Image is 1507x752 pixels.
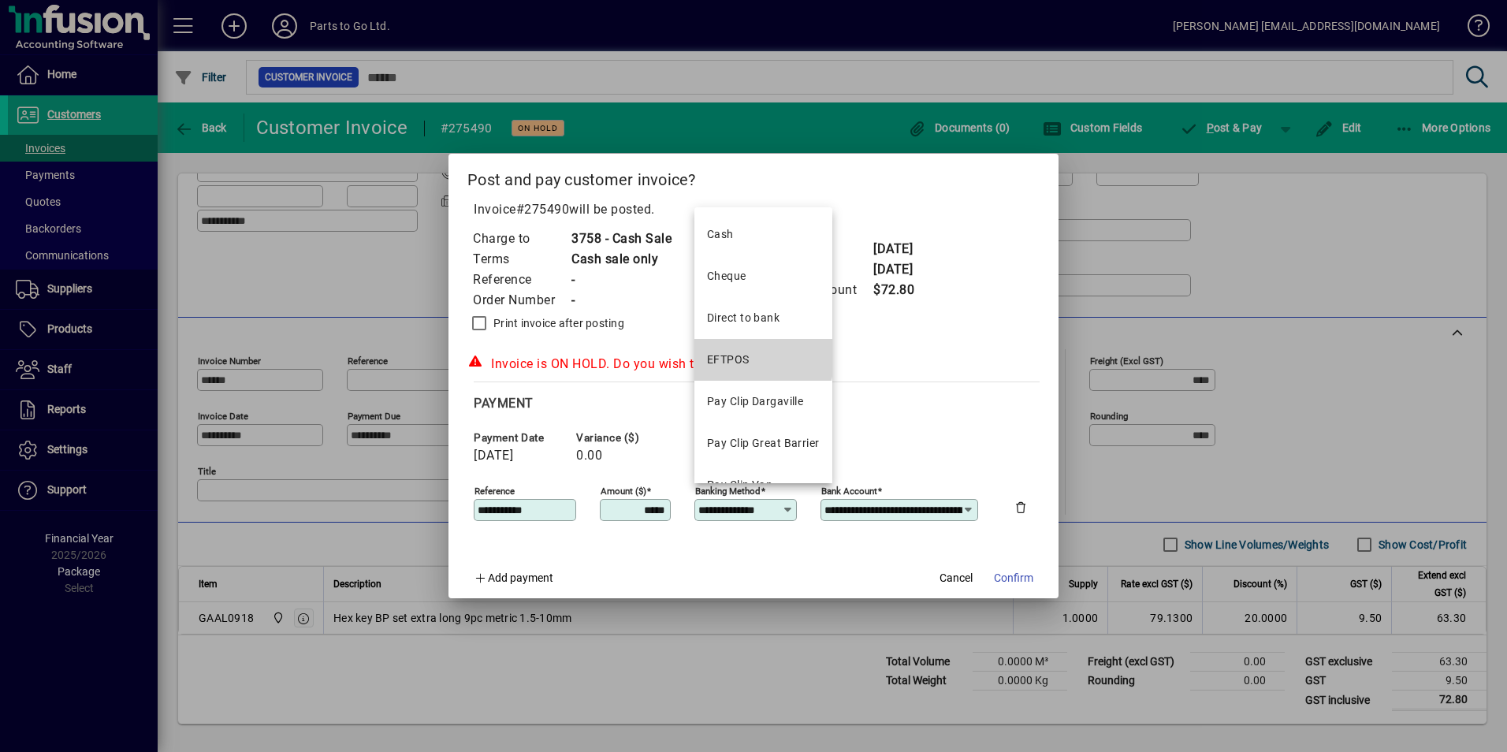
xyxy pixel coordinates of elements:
[576,432,671,444] span: Variance ($)
[467,564,560,592] button: Add payment
[707,435,820,452] div: Pay Clip Great Barrier
[873,239,936,259] td: [DATE]
[694,297,832,339] mat-option: Direct to bank
[467,200,1040,219] p: Invoice will be posted .
[694,214,832,255] mat-option: Cash
[694,381,832,423] mat-option: Pay Clip Dargaville
[707,477,772,493] div: Pay Clip Van
[695,486,761,497] mat-label: Banking method
[707,226,734,243] div: Cash
[694,423,832,464] mat-option: Pay Clip Great Barrier
[994,570,1033,586] span: Confirm
[516,202,570,217] span: #275490
[931,564,981,592] button: Cancel
[571,290,672,311] td: -
[694,255,832,297] mat-option: Cheque
[474,486,515,497] mat-label: Reference
[707,393,803,410] div: Pay Clip Dargaville
[707,310,780,326] div: Direct to bank
[571,229,672,249] td: 3758 - Cash Sale
[472,249,571,270] td: Terms
[821,486,877,497] mat-label: Bank Account
[694,464,832,506] mat-option: Pay Clip Van
[694,339,832,381] mat-option: EFTPOS
[448,154,1059,199] h2: Post and pay customer invoice?
[707,352,750,368] div: EFTPOS
[601,486,646,497] mat-label: Amount ($)
[940,570,973,586] span: Cancel
[474,396,534,411] span: Payment
[571,270,672,290] td: -
[472,229,571,249] td: Charge to
[988,564,1040,592] button: Confirm
[576,449,602,463] span: 0.00
[490,315,624,331] label: Print invoice after posting
[873,280,936,300] td: $72.80
[474,432,568,444] span: Payment date
[472,290,571,311] td: Order Number
[467,355,1040,374] div: Invoice is ON HOLD. Do you wish to post it?
[707,268,746,285] div: Cheque
[472,270,571,290] td: Reference
[474,449,513,463] span: [DATE]
[571,249,672,270] td: Cash sale only
[488,571,553,584] span: Add payment
[873,259,936,280] td: [DATE]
